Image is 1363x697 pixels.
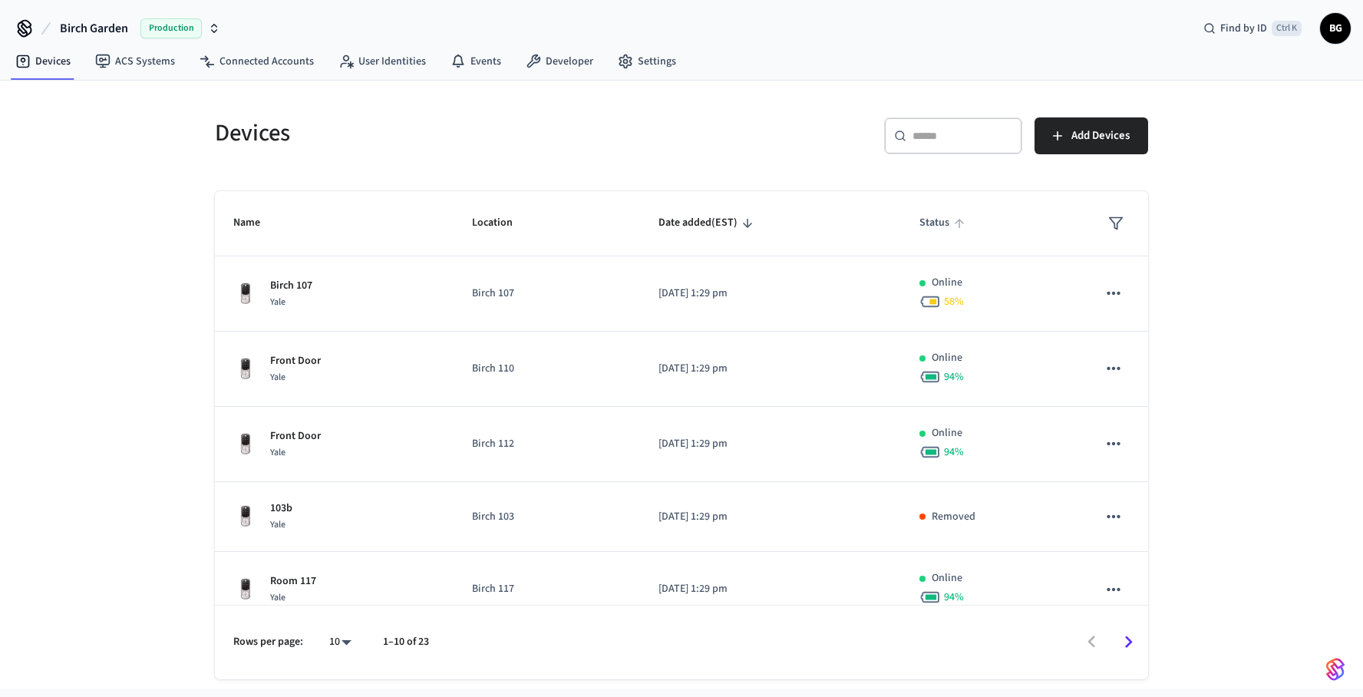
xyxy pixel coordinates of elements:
[233,282,258,306] img: Yale Assure Touchscreen Wifi Smart Lock, Satin Nickel, Front
[1326,657,1345,682] img: SeamLogoGradient.69752ec5.svg
[1320,13,1351,44] button: BG
[658,436,882,452] p: [DATE] 1:29 pm
[932,275,962,291] p: Online
[472,211,533,235] span: Location
[932,570,962,586] p: Online
[233,634,303,650] p: Rows per page:
[919,211,969,235] span: Status
[472,361,622,377] p: Birch 110
[1322,15,1349,42] span: BG
[233,504,258,529] img: Yale Assure Touchscreen Wifi Smart Lock, Satin Nickel, Front
[472,509,622,525] p: Birch 103
[140,18,202,38] span: Production
[270,446,285,459] span: Yale
[932,350,962,366] p: Online
[270,573,316,590] p: Room 117
[233,211,280,235] span: Name
[658,581,882,597] p: [DATE] 1:29 pm
[513,48,606,75] a: Developer
[1220,21,1267,36] span: Find by ID
[270,428,321,444] p: Front Door
[270,371,285,384] span: Yale
[932,509,975,525] p: Removed
[658,361,882,377] p: [DATE] 1:29 pm
[944,369,964,385] span: 94 %
[326,48,438,75] a: User Identities
[944,294,964,309] span: 58 %
[658,509,882,525] p: [DATE] 1:29 pm
[606,48,688,75] a: Settings
[270,518,285,531] span: Yale
[944,444,964,460] span: 94 %
[383,634,429,650] p: 1–10 of 23
[944,590,964,605] span: 94 %
[233,357,258,382] img: Yale Assure Touchscreen Wifi Smart Lock, Satin Nickel, Front
[658,286,882,302] p: [DATE] 1:29 pm
[658,211,757,235] span: Date added(EST)
[1191,15,1314,42] div: Find by IDCtrl K
[187,48,326,75] a: Connected Accounts
[322,631,358,653] div: 10
[60,19,128,38] span: Birch Garden
[932,425,962,441] p: Online
[1272,21,1302,36] span: Ctrl K
[1035,117,1148,154] button: Add Devices
[270,500,292,517] p: 103b
[270,278,312,294] p: Birch 107
[1071,126,1130,146] span: Add Devices
[3,48,83,75] a: Devices
[215,117,672,149] h5: Devices
[472,286,622,302] p: Birch 107
[270,353,321,369] p: Front Door
[233,577,258,602] img: Yale Assure Touchscreen Wifi Smart Lock, Satin Nickel, Front
[438,48,513,75] a: Events
[472,581,622,597] p: Birch 117
[270,296,285,309] span: Yale
[233,432,258,457] img: Yale Assure Touchscreen Wifi Smart Lock, Satin Nickel, Front
[83,48,187,75] a: ACS Systems
[472,436,622,452] p: Birch 112
[1111,624,1147,660] button: Go to next page
[270,591,285,604] span: Yale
